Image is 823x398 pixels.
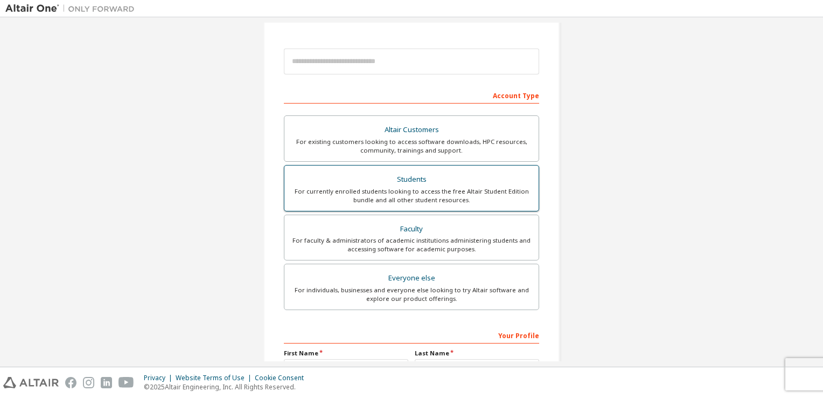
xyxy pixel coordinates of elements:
img: Altair One [5,3,140,14]
div: For individuals, businesses and everyone else looking to try Altair software and explore our prod... [291,286,532,303]
div: Account Type [284,86,539,104]
div: Website Terms of Use [176,374,255,382]
div: For currently enrolled students looking to access the free Altair Student Edition bundle and all ... [291,187,532,204]
div: Students [291,172,532,187]
img: altair_logo.svg [3,377,59,388]
img: linkedin.svg [101,377,112,388]
img: youtube.svg [118,377,134,388]
div: For faculty & administrators of academic institutions administering students and accessing softwa... [291,236,532,253]
div: Altair Customers [291,122,532,138]
div: Cookie Consent [255,374,310,382]
div: Everyone else [291,271,532,286]
label: First Name [284,349,408,358]
div: Your Profile [284,326,539,344]
div: Privacy [144,374,176,382]
label: Last Name [415,349,539,358]
img: instagram.svg [83,377,94,388]
p: © 2025 Altair Engineering, Inc. All Rights Reserved. [144,382,310,392]
img: facebook.svg [65,377,76,388]
div: For existing customers looking to access software downloads, HPC resources, community, trainings ... [291,138,532,155]
div: Faculty [291,222,532,237]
